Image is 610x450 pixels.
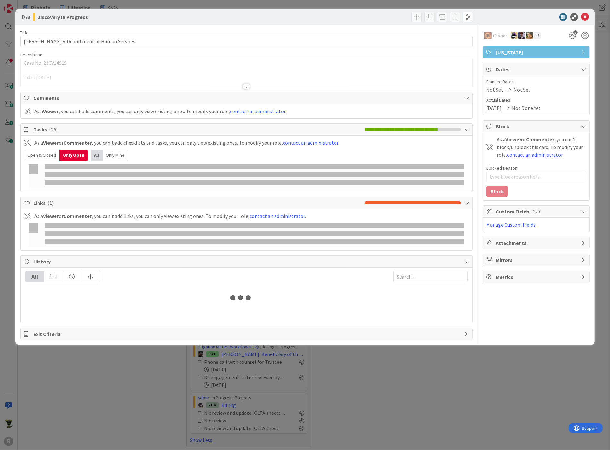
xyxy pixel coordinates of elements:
[512,104,541,112] span: Not Done Yet
[497,136,586,159] div: As a or , you can't block/unblock this card. To modify your role, .
[496,256,578,264] span: Mirrors
[496,208,578,215] span: Custom Fields
[518,32,525,39] img: ML
[103,150,128,161] div: Only Mine
[511,32,518,39] img: TM
[505,136,521,143] b: Viewer
[486,186,508,197] button: Block
[64,213,92,219] b: Commenter
[37,14,88,20] b: Discovery In Progress
[493,32,507,39] span: Owner
[13,1,29,9] span: Support
[33,126,362,133] span: Tasks
[43,213,59,219] b: Viewer
[513,86,530,94] span: Not Set
[20,36,473,47] input: type card name here...
[64,139,92,146] b: Commenter
[484,32,492,39] img: TR
[34,139,340,146] div: As a or , you can't add checklists and tasks, you can only view existing ones. To modify your rol...
[573,30,578,35] span: 1
[43,108,59,114] b: Viewer
[34,107,287,115] div: As a , you can't add comments, you can only view existing ones. To modify your role, .
[486,221,536,228] a: Manage Custom Fields
[393,271,468,282] input: Search...
[34,212,306,220] div: As a or , you can't add links, you can only view existing ones. To modify your role, .
[33,199,362,207] span: Links
[486,97,586,104] span: Actual Dates
[20,52,42,58] span: Description
[26,271,44,282] div: All
[283,139,339,146] a: contact an administrator
[33,94,461,102] span: Comments
[496,273,578,281] span: Metrics
[47,200,54,206] span: ( 1 )
[49,126,58,133] span: ( 29 )
[526,136,554,143] b: Commenter
[526,32,533,39] img: SB
[33,330,461,338] span: Exit Criteria
[230,108,286,114] a: contact an administrator
[496,239,578,247] span: Attachments
[59,150,88,161] div: Only Open
[24,59,470,67] p: Case No. 23CV14919
[43,139,59,146] b: Viewer
[250,213,305,219] a: contact an administrator
[486,79,586,85] span: Planned Dates
[486,86,503,94] span: Not Set
[496,48,578,56] span: [US_STATE]
[507,152,563,158] a: contact an administrator
[531,208,542,215] span: ( 3/0 )
[496,65,578,73] span: Dates
[20,13,30,21] span: ID
[534,32,541,39] div: + 5
[25,14,30,20] b: 73
[24,150,59,161] div: Open & Closed
[486,165,517,171] label: Blocked Reason
[20,30,29,36] label: Title
[496,122,578,130] span: Block
[486,104,502,112] span: [DATE]
[33,258,461,265] span: History
[91,150,103,161] div: All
